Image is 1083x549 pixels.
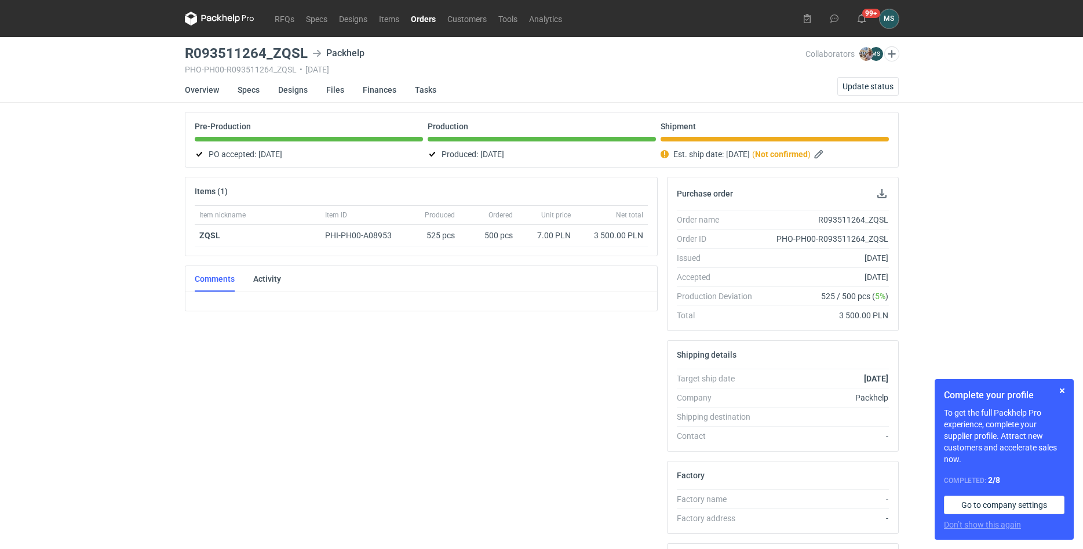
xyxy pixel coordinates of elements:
[333,12,373,26] a: Designs
[875,292,885,301] span: 5%
[407,225,460,246] div: 525 pcs
[616,210,643,220] span: Net total
[726,147,750,161] span: [DATE]
[677,271,761,283] div: Accepted
[944,496,1064,514] a: Go to company settings
[326,77,344,103] a: Files
[442,12,493,26] a: Customers
[312,46,364,60] div: Packhelp
[761,512,889,524] div: -
[843,82,894,90] span: Update status
[761,271,889,283] div: [DATE]
[415,77,436,103] a: Tasks
[677,310,761,321] div: Total
[425,210,455,220] span: Produced
[480,147,504,161] span: [DATE]
[325,230,403,241] div: PHI-PH00-A08953
[677,233,761,245] div: Order ID
[944,407,1064,465] p: To get the full Packhelp Pro experience, complete your supplier profile. Attract new customers an...
[677,214,761,226] div: Order name
[238,77,260,103] a: Specs
[185,65,805,74] div: PHO-PH00-R093511264_ZQSL [DATE]
[325,210,347,220] span: Item ID
[522,230,571,241] div: 7.00 PLN
[185,12,254,26] svg: Packhelp Pro
[300,12,333,26] a: Specs
[761,392,889,403] div: Packhelp
[761,214,889,226] div: R093511264_ZQSL
[541,210,571,220] span: Unit price
[1055,384,1069,398] button: Skip for now
[813,147,827,161] button: Edit estimated shipping date
[199,231,220,240] a: ZQSL
[677,392,761,403] div: Company
[761,493,889,505] div: -
[269,12,300,26] a: RFQs
[677,471,705,480] h2: Factory
[988,475,1000,485] strong: 2 / 8
[808,150,811,159] em: )
[278,77,308,103] a: Designs
[677,290,761,302] div: Production Deviation
[677,430,761,442] div: Contact
[884,46,899,61] button: Edit collaborators
[195,147,423,161] div: PO accepted:
[253,266,281,292] a: Activity
[428,122,468,131] p: Production
[523,12,568,26] a: Analytics
[880,9,899,28] div: Michał Sokołowski
[661,147,889,161] div: Est. ship date:
[373,12,405,26] a: Items
[363,77,396,103] a: Finances
[875,187,889,201] button: Download PO
[405,12,442,26] a: Orders
[677,493,761,505] div: Factory name
[752,150,755,159] em: (
[428,147,656,161] div: Produced:
[761,430,889,442] div: -
[859,47,873,61] img: Michał Palasek
[677,411,761,423] div: Shipping destination
[580,230,643,241] div: 3 500.00 PLN
[821,290,888,302] span: 525 / 500 pcs ( )
[761,233,889,245] div: PHO-PH00-R093511264_ZQSL
[460,225,517,246] div: 500 pcs
[258,147,282,161] span: [DATE]
[185,77,219,103] a: Overview
[677,189,733,198] h2: Purchase order
[869,47,883,61] figcaption: MS
[805,49,855,59] span: Collaborators
[852,9,871,28] button: 99+
[677,350,736,359] h2: Shipping details
[195,187,228,196] h2: Items (1)
[199,210,246,220] span: Item nickname
[488,210,513,220] span: Ordered
[944,388,1064,402] h1: Complete your profile
[880,9,899,28] button: MS
[185,46,308,60] h3: R093511264_ZQSL
[837,77,899,96] button: Update status
[755,150,808,159] strong: Not confirmed
[944,519,1021,530] button: Don’t show this again
[761,310,889,321] div: 3 500.00 PLN
[677,373,761,384] div: Target ship date
[300,65,302,74] span: •
[677,512,761,524] div: Factory address
[195,266,235,292] a: Comments
[195,122,251,131] p: Pre-Production
[761,252,889,264] div: [DATE]
[864,374,888,383] strong: [DATE]
[661,122,696,131] p: Shipment
[677,252,761,264] div: Issued
[944,474,1064,486] div: Completed:
[493,12,523,26] a: Tools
